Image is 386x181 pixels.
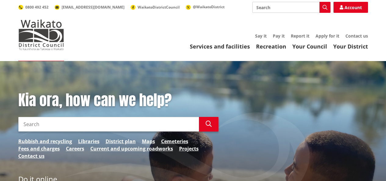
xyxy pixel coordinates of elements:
a: Report it [291,33,309,39]
a: [EMAIL_ADDRESS][DOMAIN_NAME] [55,5,124,10]
input: Search input [252,2,330,13]
span: WaikatoDistrictCouncil [138,5,180,10]
a: Maps [142,138,155,145]
span: @WaikatoDistrict [193,4,225,9]
a: Cemeteries [161,138,188,145]
a: @WaikatoDistrict [186,4,225,9]
a: Pay it [273,33,285,39]
a: Current and upcoming roadworks [90,145,173,152]
span: [EMAIL_ADDRESS][DOMAIN_NAME] [62,5,124,10]
a: Account [334,2,368,13]
a: Your Council [292,43,327,50]
a: District plan [106,138,136,145]
a: Libraries [78,138,99,145]
a: Fees and charges [18,145,60,152]
a: Say it [255,33,267,39]
a: Projects [179,145,199,152]
a: Services and facilities [190,43,250,50]
a: WaikatoDistrictCouncil [131,5,180,10]
a: Contact us [18,152,45,160]
a: 0800 492 452 [18,5,49,10]
a: Your District [333,43,368,50]
a: Recreation [256,43,286,50]
a: Contact us [345,33,368,39]
input: Search input [18,117,199,132]
a: Careers [66,145,84,152]
img: Waikato District Council - Te Kaunihera aa Takiwaa o Waikato [18,20,64,50]
a: Apply for it [316,33,339,39]
h1: Kia ora, how can we help? [18,92,218,109]
span: 0800 492 452 [25,5,49,10]
a: Rubbish and recycling [18,138,72,145]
